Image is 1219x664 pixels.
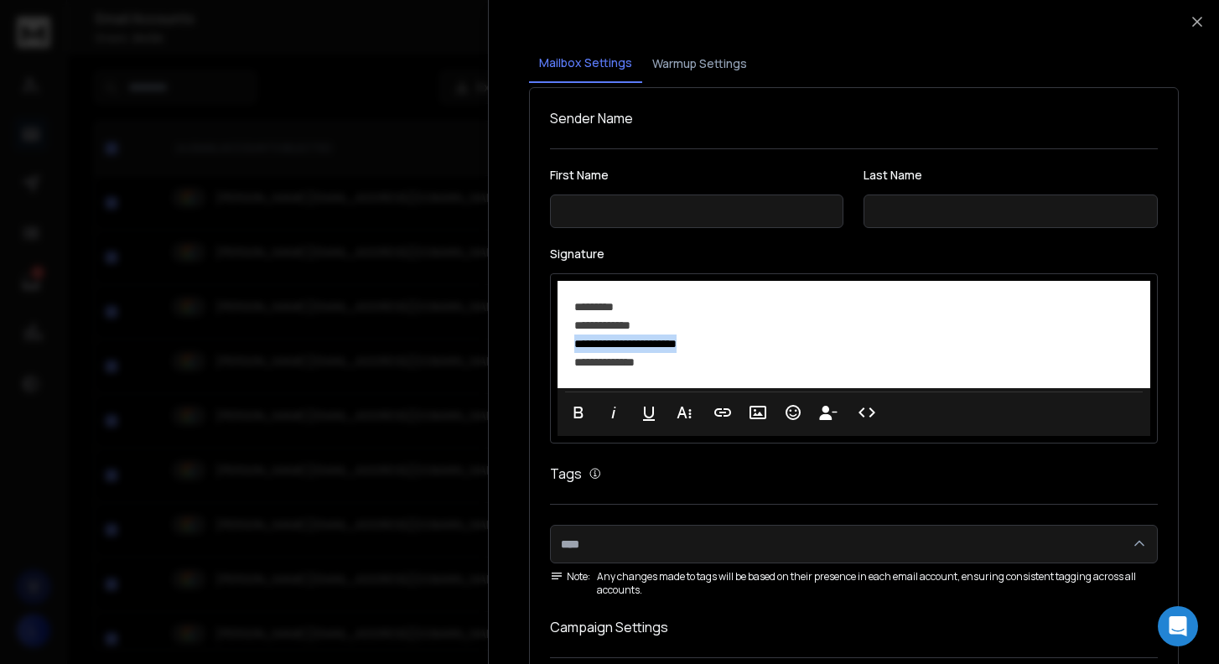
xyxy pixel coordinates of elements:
span: Note: [550,570,590,584]
button: More Text [668,396,700,429]
button: Insert Image (⌘P) [742,396,774,429]
button: Italic (⌘I) [598,396,630,429]
button: Mailbox Settings [529,44,642,83]
label: Signature [550,248,1158,260]
label: Last Name [864,169,1158,181]
button: Insert Unsubscribe Link [812,396,844,429]
button: Insert Link (⌘K) [707,396,739,429]
button: Bold (⌘B) [563,396,594,429]
button: Warmup Settings [642,45,757,82]
div: Any changes made to tags will be based on their presence in each email account, ensuring consiste... [550,570,1158,597]
h1: Sender Name [550,108,1158,128]
label: First Name [550,169,844,181]
h1: Campaign Settings [550,617,1158,637]
div: Open Intercom Messenger [1158,606,1198,646]
h1: Tags [550,464,582,484]
button: Emoticons [777,396,809,429]
button: Underline (⌘U) [633,396,665,429]
button: Code View [851,396,883,429]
